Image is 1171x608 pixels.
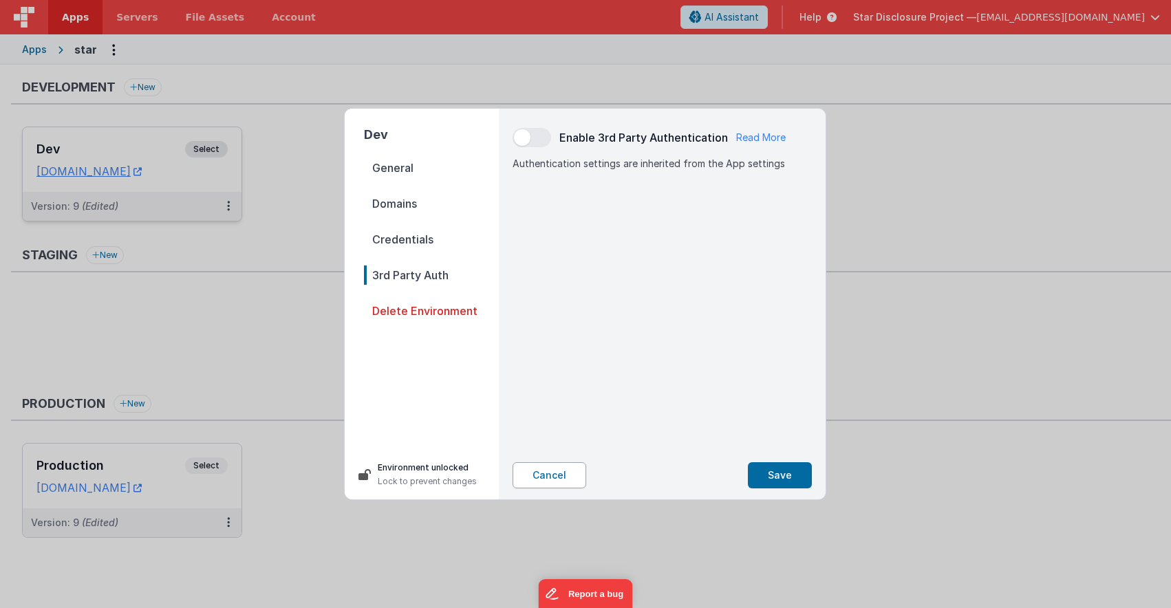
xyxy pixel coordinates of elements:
[364,194,499,213] span: Domains
[559,131,728,144] span: Enable 3rd Party Authentication
[364,265,499,285] span: 3rd Party Auth
[364,158,499,177] span: General
[736,131,786,144] a: Read More
[378,461,477,475] p: Environment unlocked
[748,462,812,488] button: Save
[539,579,633,608] iframe: Marker.io feedback button
[364,230,499,249] span: Credentials
[513,147,812,169] h5: Authentication settings are inherited from the App settings
[364,125,499,144] h2: Dev
[364,301,499,321] span: Delete Environment
[513,462,586,488] button: Cancel
[378,475,477,488] p: Lock to prevent changes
